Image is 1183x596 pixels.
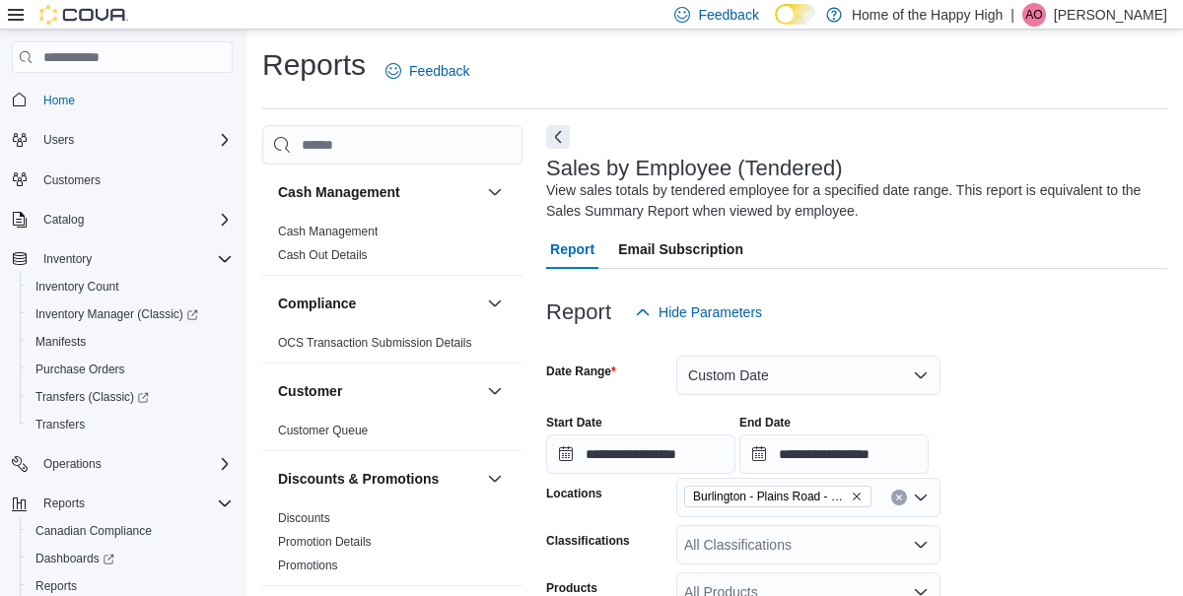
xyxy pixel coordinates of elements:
[43,456,102,472] span: Operations
[278,510,330,526] span: Discounts
[278,182,400,202] h3: Cash Management
[278,469,439,489] h3: Discounts & Promotions
[546,180,1157,222] div: View sales totals by tendered employee for a specified date range. This report is equivalent to t...
[546,415,602,430] label: Start Date
[278,335,472,351] span: OCS Transaction Submission Details
[262,220,522,275] div: Cash Management
[35,128,82,152] button: Users
[35,167,233,192] span: Customers
[546,125,570,149] button: Next
[35,523,152,539] span: Canadian Compliance
[35,279,119,295] span: Inventory Count
[739,434,929,474] input: Press the down key to open a popover containing a calendar.
[35,452,109,476] button: Operations
[35,306,198,322] span: Inventory Manager (Classic)
[28,519,233,543] span: Canadian Compliance
[483,467,507,491] button: Discounts & Promotions
[278,336,472,350] a: OCS Transaction Submission Details
[28,413,93,436] a: Transfers
[35,452,233,476] span: Operations
[28,330,233,354] span: Manifests
[550,230,594,269] span: Report
[28,358,233,381] span: Purchase Orders
[278,511,330,525] a: Discounts
[35,334,86,350] span: Manifests
[35,87,233,111] span: Home
[43,251,92,267] span: Inventory
[1022,3,1046,27] div: Alex Omiotek
[278,182,479,202] button: Cash Management
[483,180,507,204] button: Cash Management
[4,85,241,113] button: Home
[35,362,125,377] span: Purchase Orders
[43,172,101,188] span: Customers
[35,247,100,271] button: Inventory
[20,545,241,572] a: Dashboards
[278,535,372,549] a: Promotion Details
[546,580,597,596] label: Products
[483,292,507,315] button: Compliance
[278,225,378,238] a: Cash Management
[35,247,233,271] span: Inventory
[20,517,241,545] button: Canadian Compliance
[35,551,114,566] span: Dashboards
[378,51,477,91] a: Feedback
[1025,3,1042,27] span: AO
[546,533,630,549] label: Classifications
[546,364,616,379] label: Date Range
[35,208,92,232] button: Catalog
[39,5,128,25] img: Cova
[278,558,338,573] span: Promotions
[28,413,233,436] span: Transfers
[278,294,356,313] h3: Compliance
[913,537,929,553] button: Open list of options
[43,496,85,511] span: Reports
[20,300,241,328] a: Inventory Manager (Classic)
[278,559,338,572] a: Promotions
[618,230,743,269] span: Email Subscription
[28,330,94,354] a: Manifests
[1010,3,1014,27] p: |
[278,534,372,550] span: Promotion Details
[35,578,77,594] span: Reports
[28,385,157,409] a: Transfers (Classic)
[262,506,522,585] div: Discounts & Promotions
[278,294,479,313] button: Compliance
[4,206,241,233] button: Catalog
[20,356,241,383] button: Purchase Orders
[739,415,791,430] label: End Date
[278,423,368,438] span: Customer Queue
[28,302,206,326] a: Inventory Manager (Classic)
[4,126,241,154] button: Users
[693,487,847,506] span: Burlington - Plains Road - Friendly Stranger
[483,379,507,403] button: Customer
[35,492,233,515] span: Reports
[43,212,84,228] span: Catalog
[546,300,611,324] h3: Report
[35,389,149,405] span: Transfers (Classic)
[676,356,940,395] button: Custom Date
[28,275,233,298] span: Inventory Count
[20,383,241,411] a: Transfers (Classic)
[409,61,469,81] span: Feedback
[546,157,843,180] h3: Sales by Employee (Tendered)
[698,5,758,25] span: Feedback
[28,358,133,381] a: Purchase Orders
[775,25,776,26] span: Dark Mode
[262,331,522,363] div: Compliance
[278,424,368,437] a: Customer Queue
[278,248,368,262] a: Cash Out Details
[35,89,83,112] a: Home
[43,93,75,108] span: Home
[4,490,241,517] button: Reports
[659,302,762,322] span: Hide Parameters
[28,302,233,326] span: Inventory Manager (Classic)
[891,490,907,505] button: Clear input
[775,4,816,25] input: Dark Mode
[852,3,1003,27] p: Home of the Happy High
[913,490,929,505] button: Open list of options
[35,417,85,432] span: Transfers
[627,293,770,332] button: Hide Parameters
[1054,3,1167,27] p: [PERSON_NAME]
[28,275,127,298] a: Inventory Count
